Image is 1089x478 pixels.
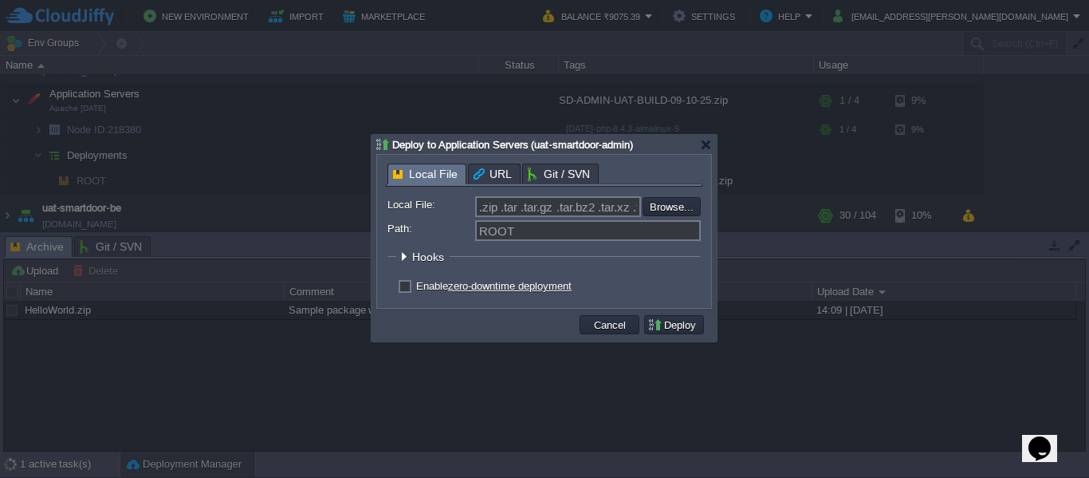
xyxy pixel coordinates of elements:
[416,280,572,292] label: Enable
[392,139,633,151] span: Deploy to Application Servers (uat-smartdoor-admin)
[387,220,474,237] label: Path:
[393,164,458,184] span: Local File
[412,251,448,263] span: Hooks
[528,164,590,184] span: Git / SVN
[448,280,572,292] a: zero-downtime deployment
[474,164,512,184] span: URL
[1022,414,1073,462] iframe: chat widget
[647,318,701,332] button: Deploy
[589,318,631,332] button: Cancel
[387,196,474,213] label: Local File:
